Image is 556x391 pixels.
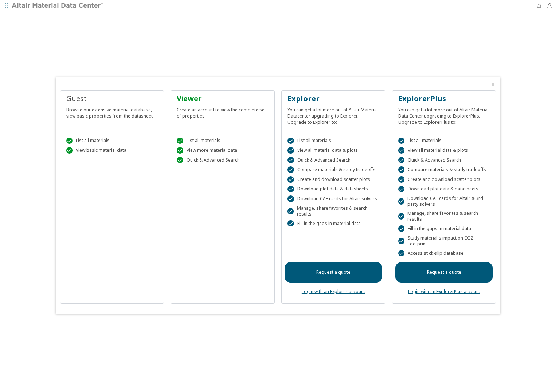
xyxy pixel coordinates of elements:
[302,288,365,295] a: Login with an Explorer account
[177,157,269,163] div: Quick & Advanced Search
[408,288,480,295] a: Login with an ExplorerPlus account
[398,138,405,144] div: 
[66,147,73,154] div: 
[398,250,405,257] div: 
[398,198,404,205] div: 
[398,157,405,163] div: 
[287,205,379,217] div: Manage, share favorites & search results
[177,157,183,163] div: 
[177,138,183,144] div: 
[287,147,294,154] div: 
[398,186,405,193] div: 
[177,104,269,119] div: Create an account to view the complete set of properties.
[398,176,405,183] div: 
[66,104,158,119] div: Browse our extensive material database, view basic properties from the datasheet.
[395,262,493,283] a: Request a quote
[398,166,490,173] div: Compare materials & study tradeoffs
[287,195,379,202] div: Download CAE cards for Altair solvers
[398,213,404,220] div: 
[398,104,490,125] div: You can get a lot more out of Altair Material Data Center upgrading to ExplorerPlus. Upgrade to E...
[177,138,269,144] div: List all materials
[66,138,158,144] div: List all materials
[287,220,379,227] div: Fill in the gaps in material data
[287,176,379,183] div: Create and download scatter plots
[398,225,490,232] div: Fill in the gaps in material data
[287,166,379,173] div: Compare materials & study tradeoffs
[285,262,382,283] a: Request a quote
[398,235,490,247] div: Study material's impact on CO2 Footprint
[287,157,294,163] div: 
[398,166,405,173] div: 
[287,94,379,104] div: Explorer
[287,147,379,154] div: View all material data & plots
[66,147,158,154] div: View basic material data
[177,147,183,154] div: 
[398,238,404,244] div: 
[287,176,294,183] div: 
[177,94,269,104] div: Viewer
[66,94,158,104] div: Guest
[177,147,269,154] div: View more material data
[287,186,294,193] div: 
[398,138,490,144] div: List all materials
[490,82,496,87] button: Close
[66,138,73,144] div: 
[398,186,490,193] div: Download plot data & datasheets
[287,138,294,144] div: 
[398,147,490,154] div: View all material data & plots
[287,208,294,214] div: 
[398,147,405,154] div: 
[398,94,490,104] div: ExplorerPlus
[287,166,294,173] div: 
[398,157,490,163] div: Quick & Advanced Search
[398,250,490,257] div: Access stick-slip database
[287,220,294,227] div: 
[398,176,490,183] div: Create and download scatter plots
[287,104,379,125] div: You can get a lot more out of Altair Material Datacenter upgrading to Explorer. Upgrade to Explor...
[287,138,379,144] div: List all materials
[398,225,405,232] div: 
[398,195,490,207] div: Download CAE cards for Altair & 3rd party solvers
[287,157,379,163] div: Quick & Advanced Search
[398,210,490,222] div: Manage, share favorites & search results
[287,195,294,202] div: 
[287,186,379,193] div: Download plot data & datasheets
